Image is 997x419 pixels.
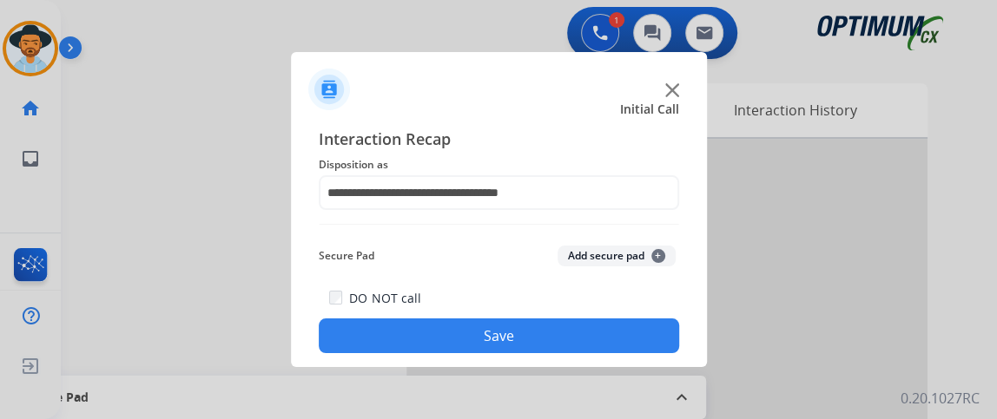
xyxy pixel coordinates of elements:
[319,154,679,175] span: Disposition as
[349,290,420,307] label: DO NOT call
[319,318,679,353] button: Save
[308,69,350,110] img: contactIcon
[319,246,374,266] span: Secure Pad
[651,249,665,263] span: +
[620,101,679,118] span: Initial Call
[319,127,679,154] span: Interaction Recap
[901,388,980,409] p: 0.20.1027RC
[558,246,676,266] button: Add secure pad+
[319,224,679,225] img: contact-recap-line.svg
